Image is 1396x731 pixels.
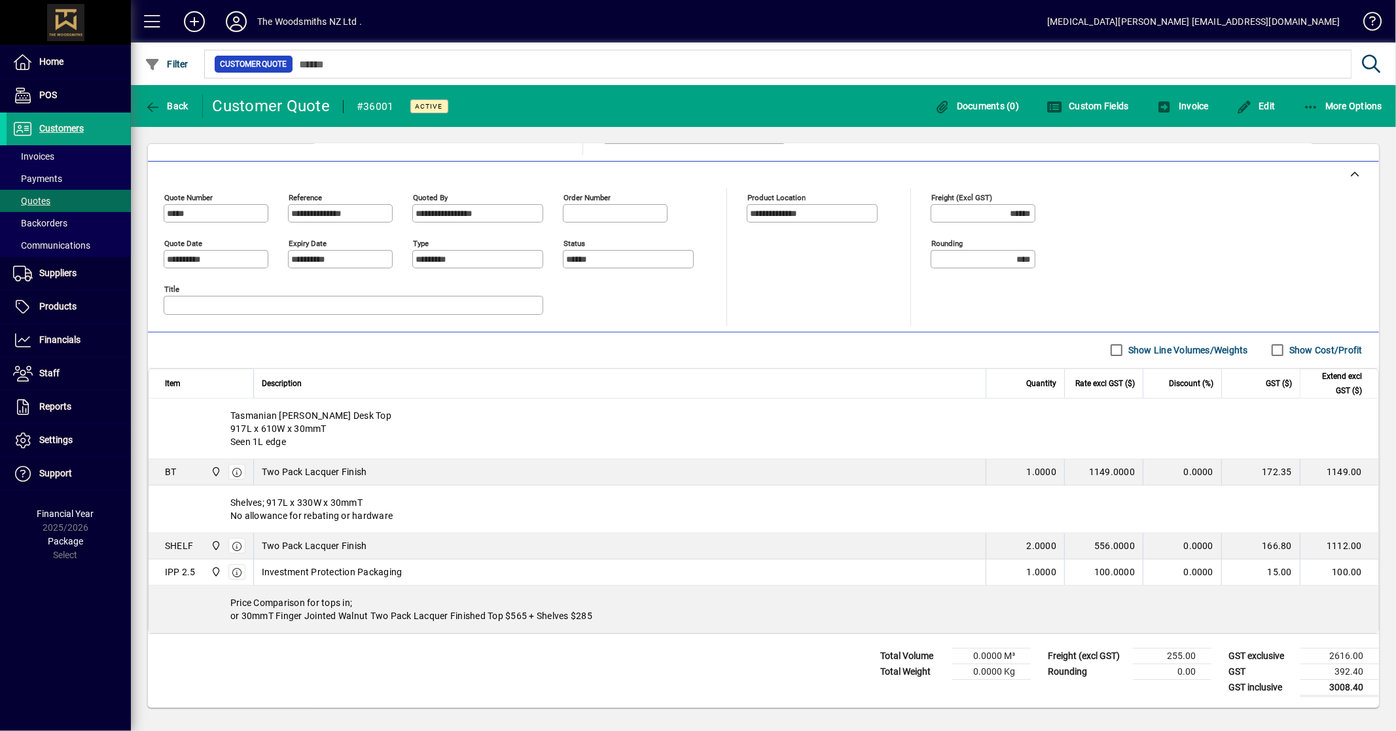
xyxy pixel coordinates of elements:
td: 0.0000 [1143,459,1221,486]
td: 1112.00 [1300,533,1378,560]
mat-label: Quoted by [413,192,448,202]
span: Item [165,376,181,391]
td: 100.00 [1300,560,1378,586]
span: Products [39,301,77,312]
a: Quotes [7,190,131,212]
mat-label: Status [564,238,585,247]
mat-label: Reference [289,192,322,202]
button: Documents (0) [931,94,1022,118]
span: Quantity [1026,376,1056,391]
td: 2616.00 [1300,648,1379,664]
td: GST exclusive [1222,648,1300,664]
div: Price Comparison for tops in; or 30mmT Finger Jointed Walnut Two Pack Lacquer Finished Top $565 +... [149,586,1378,633]
span: Suppliers [39,268,77,278]
span: Two Pack Lacquer Finish [262,465,367,478]
span: GST ($) [1266,376,1292,391]
a: Backorders [7,212,131,234]
mat-label: Order number [564,192,611,202]
td: 3008.40 [1300,679,1379,696]
span: Invoices [13,151,54,162]
a: Settings [7,424,131,457]
a: Communications [7,234,131,257]
mat-label: Product location [747,192,806,202]
span: Two Pack Lacquer Finish [262,539,367,552]
span: Filter [145,59,188,69]
td: 0.0000 [1143,533,1221,560]
button: Profile [215,10,257,33]
td: 1149.00 [1300,459,1378,486]
td: 166.80 [1221,533,1300,560]
span: The Woodsmiths [207,465,223,479]
span: Extend excl GST ($) [1308,369,1362,398]
span: 1.0000 [1027,565,1057,579]
div: SHELF [165,539,193,552]
span: Custom Fields [1047,101,1129,111]
span: Edit [1236,101,1276,111]
td: 0.0000 [1143,560,1221,586]
a: Products [7,291,131,323]
div: [MEDICAL_DATA][PERSON_NAME] [EMAIL_ADDRESS][DOMAIN_NAME] [1047,11,1340,32]
div: Shelves; 917L x 330W x 30mmT No allowance for rebating or hardware [149,486,1378,533]
a: Suppliers [7,257,131,290]
span: The Woodsmiths [207,539,223,553]
td: 0.00 [1133,664,1211,679]
span: More Options [1303,101,1383,111]
span: Staff [39,368,60,378]
span: Reports [39,401,71,412]
span: Quotes [13,196,50,206]
span: Financials [39,334,81,345]
button: Add [173,10,215,33]
button: Filter [141,52,192,76]
span: 2.0000 [1027,539,1057,552]
mat-label: Expiry date [289,238,327,247]
span: The Woodsmiths [207,565,223,579]
div: #36001 [357,96,394,117]
div: IPP 2.5 [165,565,196,579]
span: Home [39,56,63,67]
span: Customers [39,123,84,134]
td: Total Volume [874,648,952,664]
app-page-header-button: Back [131,94,203,118]
span: Investment Protection Packaging [262,565,403,579]
td: GST inclusive [1222,679,1300,696]
a: Staff [7,357,131,390]
a: Reports [7,391,131,423]
a: Support [7,457,131,490]
span: Backorders [13,218,67,228]
td: 172.35 [1221,459,1300,486]
span: Package [48,536,83,546]
td: 15.00 [1221,560,1300,586]
a: Payments [7,168,131,190]
label: Show Cost/Profit [1287,344,1363,357]
span: Financial Year [37,508,94,519]
td: 0.0000 Kg [952,664,1031,679]
span: Support [39,468,72,478]
span: Description [262,376,302,391]
div: Customer Quote [213,96,331,116]
button: More Options [1300,94,1386,118]
td: Rounding [1041,664,1133,679]
div: The Woodsmiths NZ Ltd . [257,11,362,32]
td: 255.00 [1133,648,1211,664]
span: Back [145,101,188,111]
a: Invoices [7,145,131,168]
a: POS [7,79,131,112]
mat-label: Type [413,238,429,247]
div: 1149.0000 [1073,465,1135,478]
span: Customer Quote [220,58,287,71]
mat-label: Quote date [164,238,202,247]
span: Settings [39,435,73,445]
div: 100.0000 [1073,565,1135,579]
td: 392.40 [1300,664,1379,679]
mat-label: Title [164,284,179,293]
td: Freight (excl GST) [1041,648,1133,664]
div: BT [165,465,177,478]
td: Total Weight [874,664,952,679]
span: Communications [13,240,90,251]
button: Custom Fields [1043,94,1132,118]
span: POS [39,90,57,100]
mat-label: Quote number [164,192,213,202]
div: 556.0000 [1073,539,1135,552]
span: 1.0000 [1027,465,1057,478]
a: Knowledge Base [1353,3,1380,45]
